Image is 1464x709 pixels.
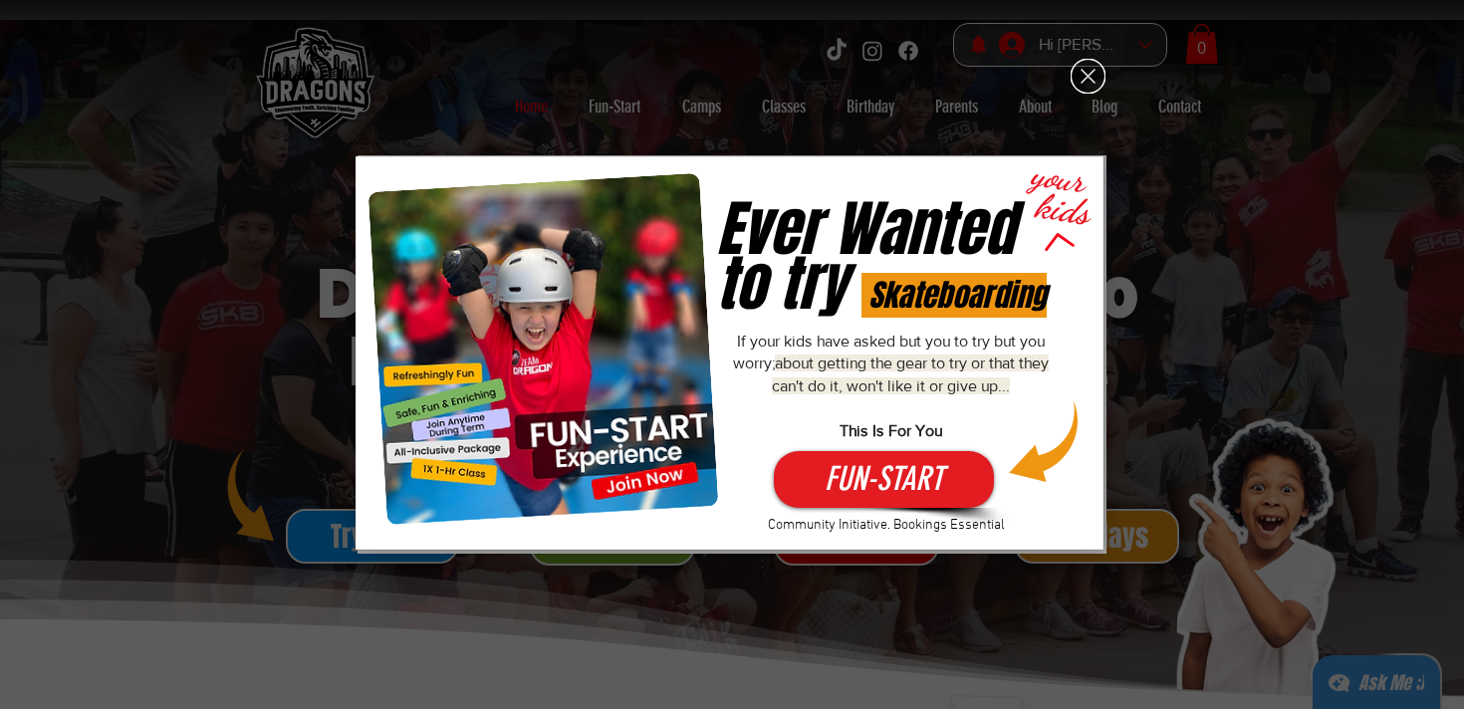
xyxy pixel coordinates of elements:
[774,451,994,508] button: FUN-START
[825,456,943,502] span: FUN-START
[1071,59,1105,94] div: Back to site
[868,273,1047,318] span: Skateboarding
[368,173,719,526] img: FUN-START.png
[1024,153,1097,234] span: your kids
[768,517,1005,534] span: Community Initiative. Bookings Essential
[840,422,942,439] span: This Is For You
[772,354,1049,393] span: about getting the gear to try or that they can't do it, won't like it or give up...
[716,185,1014,329] span: Ever Wanted to try
[733,333,1049,439] span: If your kids have asked but you to try but you worry;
